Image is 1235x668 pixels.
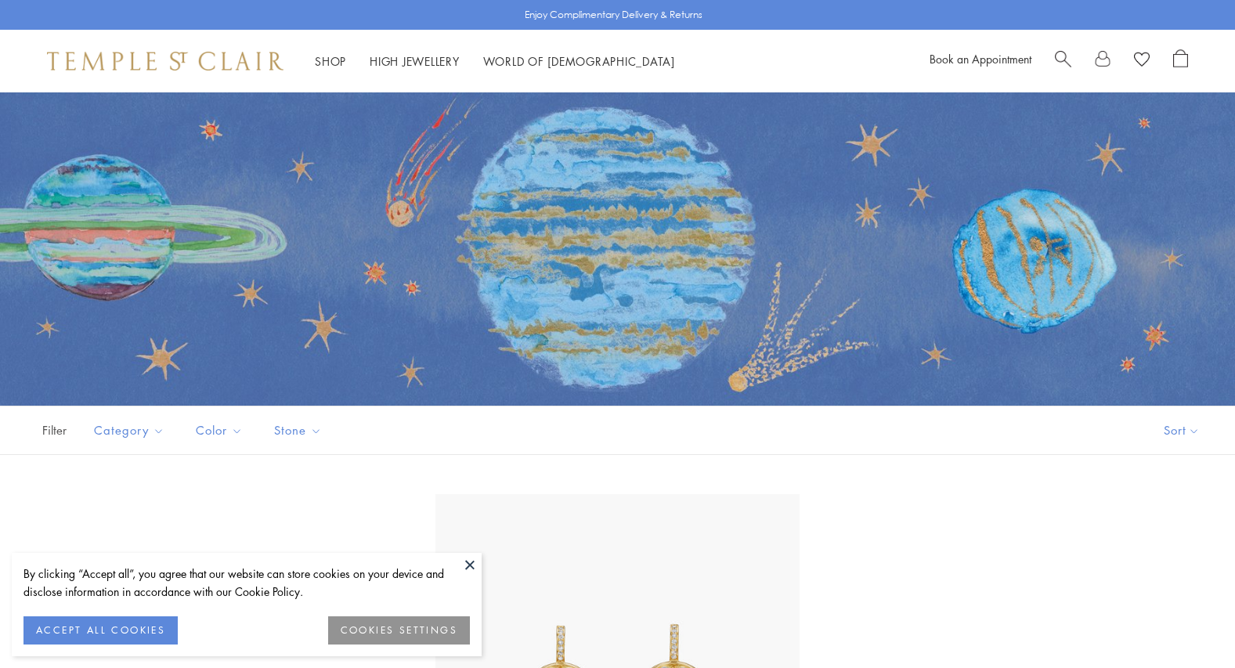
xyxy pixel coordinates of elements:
[315,52,675,71] nav: Main navigation
[47,52,283,70] img: Temple St. Clair
[23,565,470,601] div: By clicking “Accept all”, you agree that our website can store cookies on your device and disclos...
[1055,49,1071,73] a: Search
[525,7,702,23] p: Enjoy Complimentary Delivery & Returns
[1128,406,1235,454] button: Show sort by
[328,616,470,645] button: COOKIES SETTINGS
[483,53,675,69] a: World of [DEMOGRAPHIC_DATA]World of [DEMOGRAPHIC_DATA]
[184,413,255,448] button: Color
[1173,49,1188,73] a: Open Shopping Bag
[1134,49,1150,73] a: View Wishlist
[370,53,460,69] a: High JewelleryHigh Jewellery
[266,421,334,440] span: Stone
[23,616,178,645] button: ACCEPT ALL COOKIES
[930,51,1031,67] a: Book an Appointment
[315,53,346,69] a: ShopShop
[82,413,176,448] button: Category
[188,421,255,440] span: Color
[86,421,176,440] span: Category
[262,413,334,448] button: Stone
[1157,594,1219,652] iframe: Gorgias live chat messenger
